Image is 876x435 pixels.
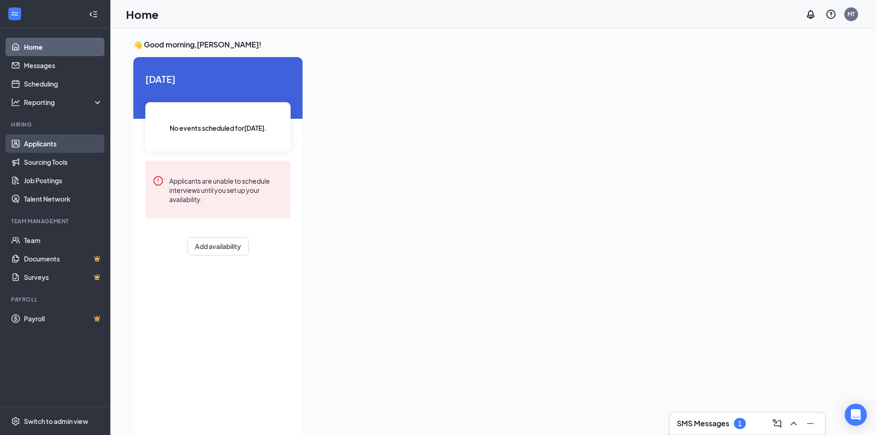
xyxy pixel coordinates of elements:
[24,231,103,249] a: Team
[805,9,816,20] svg: Notifications
[845,404,867,426] div: Open Intercom Messenger
[770,416,784,431] button: ComposeMessage
[803,416,818,431] button: Minimize
[24,249,103,268] a: DocumentsCrown
[153,175,164,186] svg: Error
[11,217,101,225] div: Team Management
[24,56,103,75] a: Messages
[24,268,103,286] a: SurveysCrown
[11,417,20,426] svg: Settings
[170,123,267,133] span: No events scheduled for [DATE] .
[145,72,291,86] span: [DATE]
[11,296,101,303] div: Payroll
[187,237,249,255] button: Add availability
[847,10,855,18] div: MT
[24,190,103,208] a: Talent Network
[24,417,88,426] div: Switch to admin view
[89,10,98,19] svg: Collapse
[24,309,103,328] a: PayrollCrown
[24,98,103,107] div: Reporting
[805,418,816,429] svg: Minimize
[738,420,742,428] div: 1
[24,134,103,153] a: Applicants
[772,418,783,429] svg: ComposeMessage
[825,9,836,20] svg: QuestionInfo
[24,153,103,171] a: Sourcing Tools
[788,418,799,429] svg: ChevronUp
[24,171,103,190] a: Job Postings
[11,121,101,128] div: Hiring
[126,6,159,22] h1: Home
[169,175,283,204] div: Applicants are unable to schedule interviews until you set up your availability.
[11,98,20,107] svg: Analysis
[24,38,103,56] a: Home
[677,418,729,429] h3: SMS Messages
[786,416,801,431] button: ChevronUp
[133,40,825,50] h3: 👋 Good morning, [PERSON_NAME] !
[24,75,103,93] a: Scheduling
[10,9,19,18] svg: WorkstreamLogo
